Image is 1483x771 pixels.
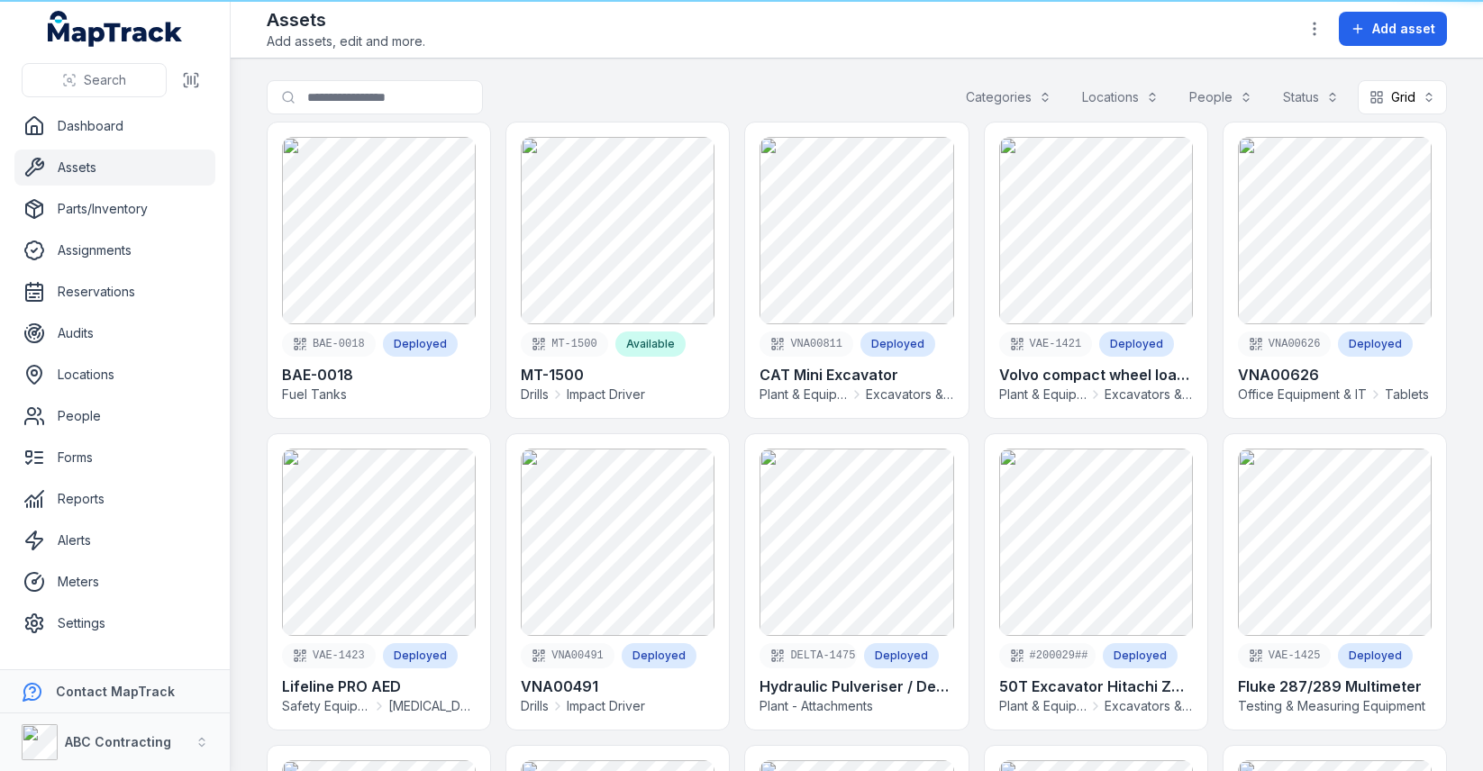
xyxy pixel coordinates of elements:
[22,63,167,97] button: Search
[14,398,215,434] a: People
[14,522,215,558] a: Alerts
[14,315,215,351] a: Audits
[14,564,215,600] a: Meters
[14,440,215,476] a: Forms
[1358,80,1447,114] button: Grid
[14,605,215,641] a: Settings
[65,734,171,749] strong: ABC Contracting
[56,684,175,699] strong: Contact MapTrack
[1271,80,1351,114] button: Status
[267,32,425,50] span: Add assets, edit and more.
[48,11,183,47] a: MapTrack
[14,191,215,227] a: Parts/Inventory
[1178,80,1264,114] button: People
[14,232,215,268] a: Assignments
[14,481,215,517] a: Reports
[84,71,126,89] span: Search
[14,150,215,186] a: Assets
[1372,20,1435,38] span: Add asset
[14,274,215,310] a: Reservations
[14,357,215,393] a: Locations
[14,108,215,144] a: Dashboard
[267,7,425,32] h2: Assets
[1339,12,1447,46] button: Add asset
